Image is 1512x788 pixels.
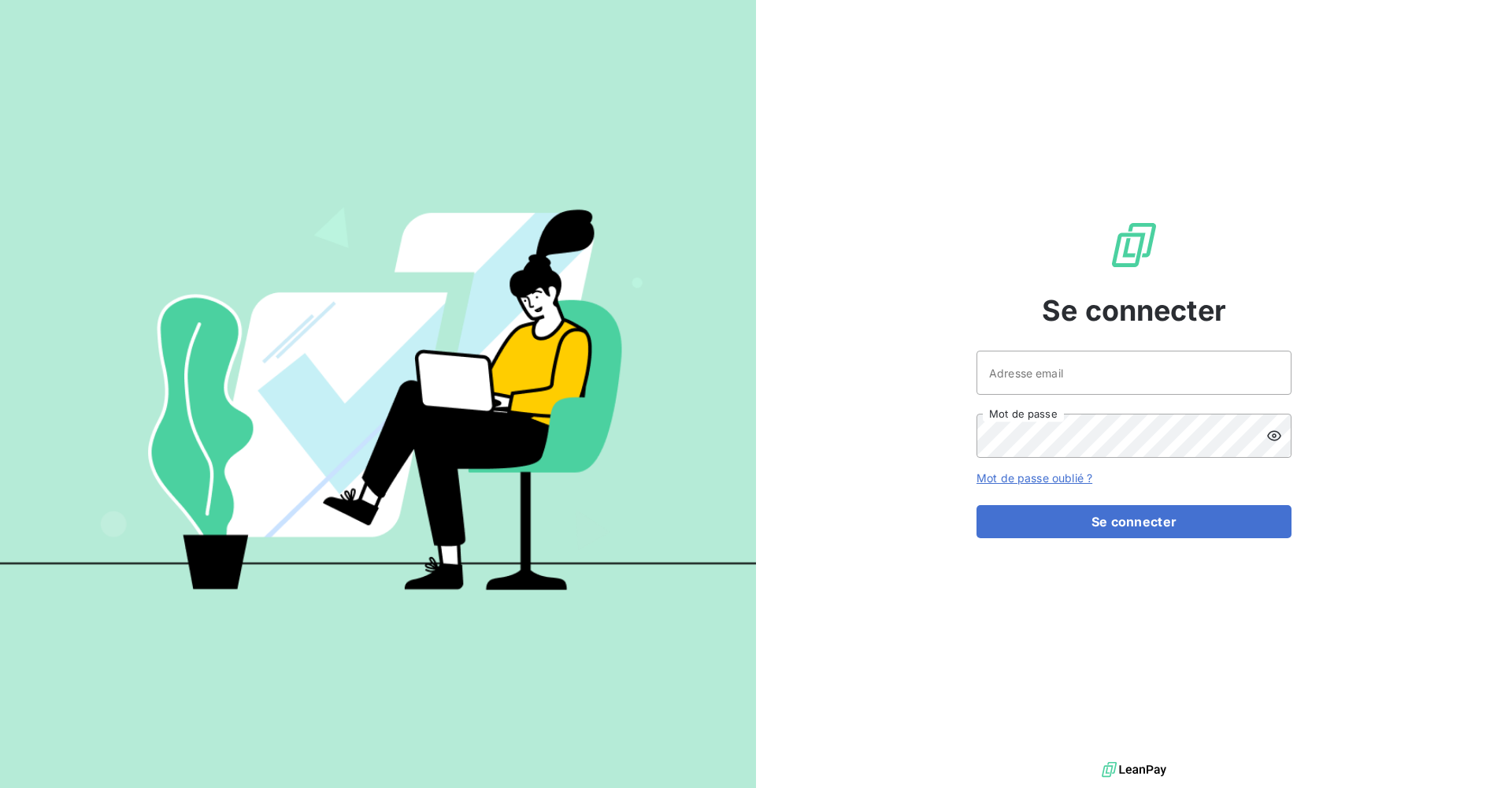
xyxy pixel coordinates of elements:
button: Se connecter [976,505,1291,538]
img: Logo LeanPay [1109,220,1159,270]
img: logo [1102,758,1166,782]
span: Se connecter [1042,289,1226,332]
a: Mot de passe oublié ? [976,471,1092,485]
input: placeholder [976,351,1291,395]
